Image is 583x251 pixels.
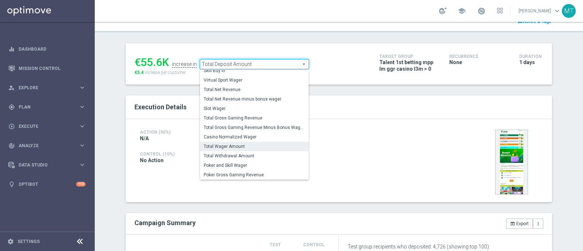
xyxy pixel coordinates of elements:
[8,85,79,91] div: Explore
[8,59,86,78] div: Mission Control
[19,124,79,129] span: Execute
[8,85,86,91] button: person_search Explore keyboard_arrow_right
[204,134,305,140] span: Casino Normalized Wager
[140,157,164,164] span: No Action
[79,123,86,130] i: keyboard_arrow_right
[8,181,15,188] i: lightbulb
[303,242,325,247] span: Control
[19,174,76,194] a: Optibot
[8,104,15,110] i: gps_fixed
[134,103,187,111] span: Execution Details
[8,181,86,187] button: lightbulb Optibot +10
[79,142,86,149] i: keyboard_arrow_right
[204,172,305,178] span: Poker Gross Gaming Revenue
[8,143,86,149] button: track_changes Analyze keyboard_arrow_right
[204,162,305,168] span: Poker and Skill Wager
[204,96,305,102] span: Total Net Revenue minus bonus wager
[204,125,305,130] span: Total Gross Gaming Revenue Minus Bonus Wagared
[8,123,79,130] div: Execute
[7,238,14,245] i: settings
[19,86,79,90] span: Explore
[518,5,562,16] a: [PERSON_NAME]keyboard_arrow_down
[519,54,543,59] h4: Duration
[379,54,438,59] h4: Target Group
[172,61,197,68] div: increase in
[8,142,79,149] div: Analyze
[458,7,466,15] span: school
[19,105,79,109] span: Plan
[134,56,169,69] div: €55.6K
[553,7,561,15] span: keyboard_arrow_down
[8,66,86,71] button: Mission Control
[8,174,86,194] div: Optibot
[140,152,402,157] h4: Control (10%)
[449,54,508,59] h4: Recurrence
[204,144,305,149] span: Total Wager Amount
[17,239,40,244] a: Settings
[19,144,79,148] span: Analyze
[536,221,541,226] i: more_vert
[519,59,535,66] span: 1 days
[533,219,543,229] button: more_vert
[8,46,15,52] i: equalizer
[449,59,462,66] span: None
[8,39,86,59] div: Dashboard
[134,70,144,75] span: €5.4
[204,87,305,93] span: Total Net Revenue
[8,162,86,168] button: Data Studio keyboard_arrow_right
[8,123,86,129] button: play_circle_outline Execute keyboard_arrow_right
[562,4,576,18] div: MT
[506,219,533,229] button: open_in_browser Export
[510,221,515,226] i: open_in_browser
[19,163,79,167] span: Data Studio
[76,182,86,187] div: +10
[8,123,15,130] i: play_circle_outline
[8,104,79,110] div: Plan
[204,68,305,74] span: Skill Buy In
[8,104,86,110] button: gps_fixed Plan keyboard_arrow_right
[140,130,197,135] h4: Action (90%)
[79,161,86,168] i: keyboard_arrow_right
[19,59,86,78] a: Mission Control
[204,153,305,159] span: Total Withdrawal Amount
[348,243,543,250] p: Test group recipients who deposited: 4,726 (showing top 100)
[145,70,186,75] span: increase per customer
[8,85,15,91] i: person_search
[495,130,528,195] img: 35753.jpeg
[8,162,79,168] div: Data Studio
[19,39,86,59] a: Dashboard
[8,46,86,52] button: equalizer Dashboard
[270,242,281,247] span: Test
[8,142,15,149] i: track_changes
[134,219,196,227] h2: Campaign Summary
[379,59,438,72] span: Talent 1st betting mpp lm ggr casino l3m > 0
[140,135,149,142] span: N/A
[204,115,305,121] span: Total Gross Gaming Revenue
[204,106,305,111] span: Slot Wager
[79,103,86,110] i: keyboard_arrow_right
[204,77,305,83] span: Virtual Sport Wager
[79,84,86,91] i: keyboard_arrow_right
